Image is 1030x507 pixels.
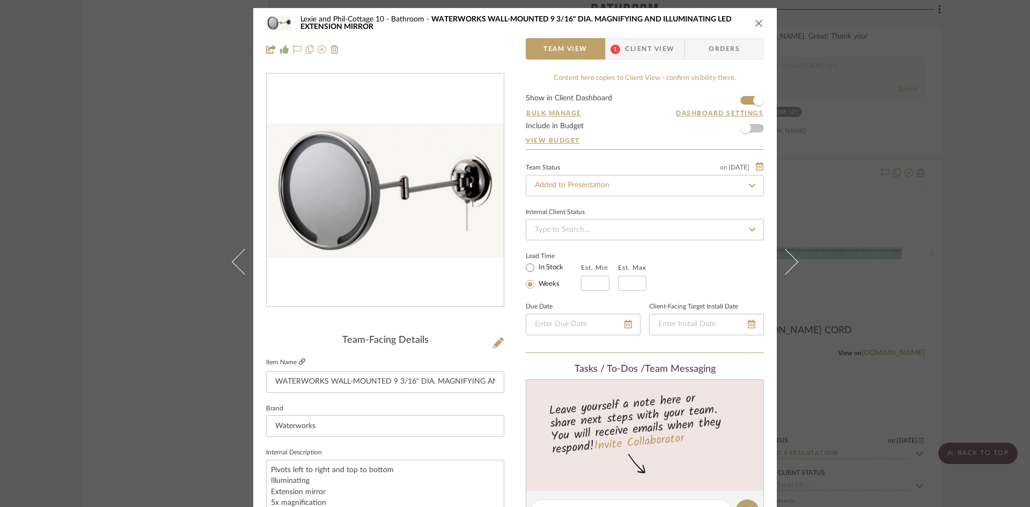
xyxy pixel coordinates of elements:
label: Internal Description [266,450,322,455]
span: Bathroom [391,16,431,23]
div: Internal Client Status [526,210,585,215]
input: Type to Search… [526,219,764,240]
mat-radio-group: Select item type [526,261,581,291]
span: WATERWORKS WALL-MOUNTED 9 3/16" DIA. MAGNIFYING AND ILLUMINATING LED EXTENSION MIRROR [300,16,732,31]
span: Tasks / To-Dos / [575,364,645,374]
span: [DATE] [727,164,751,171]
label: Lead Time [526,251,581,261]
label: Client-Facing Target Install Date [649,304,738,310]
img: 452270af-9919-42fb-8d12-1a4b4d86429d_48x40.jpg [266,12,292,34]
button: Dashboard Settings [675,108,764,118]
input: Enter Due Date [526,314,641,335]
div: Leave yourself a note here or share next steps with your team. You will receive emails when they ... [525,387,766,459]
label: Est. Max [618,264,646,271]
img: 452270af-9919-42fb-8d12-1a4b4d86429d_436x436.jpg [267,123,504,258]
input: Enter Item Name [266,371,504,393]
span: 1 [610,45,620,54]
label: Weeks [536,280,560,289]
div: Team-Facing Details [266,335,504,347]
div: Team Status [526,165,560,171]
label: In Stock [536,263,563,273]
div: team Messaging [526,364,764,376]
div: Content here copies to Client View - confirm visibility there. [526,73,764,84]
label: Item Name [266,358,305,367]
label: Est. Min [581,264,608,271]
img: Remove from project [330,45,339,54]
button: close [754,18,764,28]
label: Brand [266,406,283,412]
input: Enter Brand [266,415,504,437]
label: Due Date [526,304,553,310]
button: Bulk Manage [526,108,582,118]
input: Type to Search… [526,175,764,196]
div: 0 [267,123,504,258]
span: Client View [625,38,674,60]
input: Enter Install Date [649,314,764,335]
span: Team View [543,38,587,60]
span: Lexie and Phil-Cottage 10 [300,16,391,23]
span: on [720,164,727,171]
a: Invite Collaborator [593,429,685,456]
span: Orders [697,38,752,60]
a: View Budget [526,136,764,145]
